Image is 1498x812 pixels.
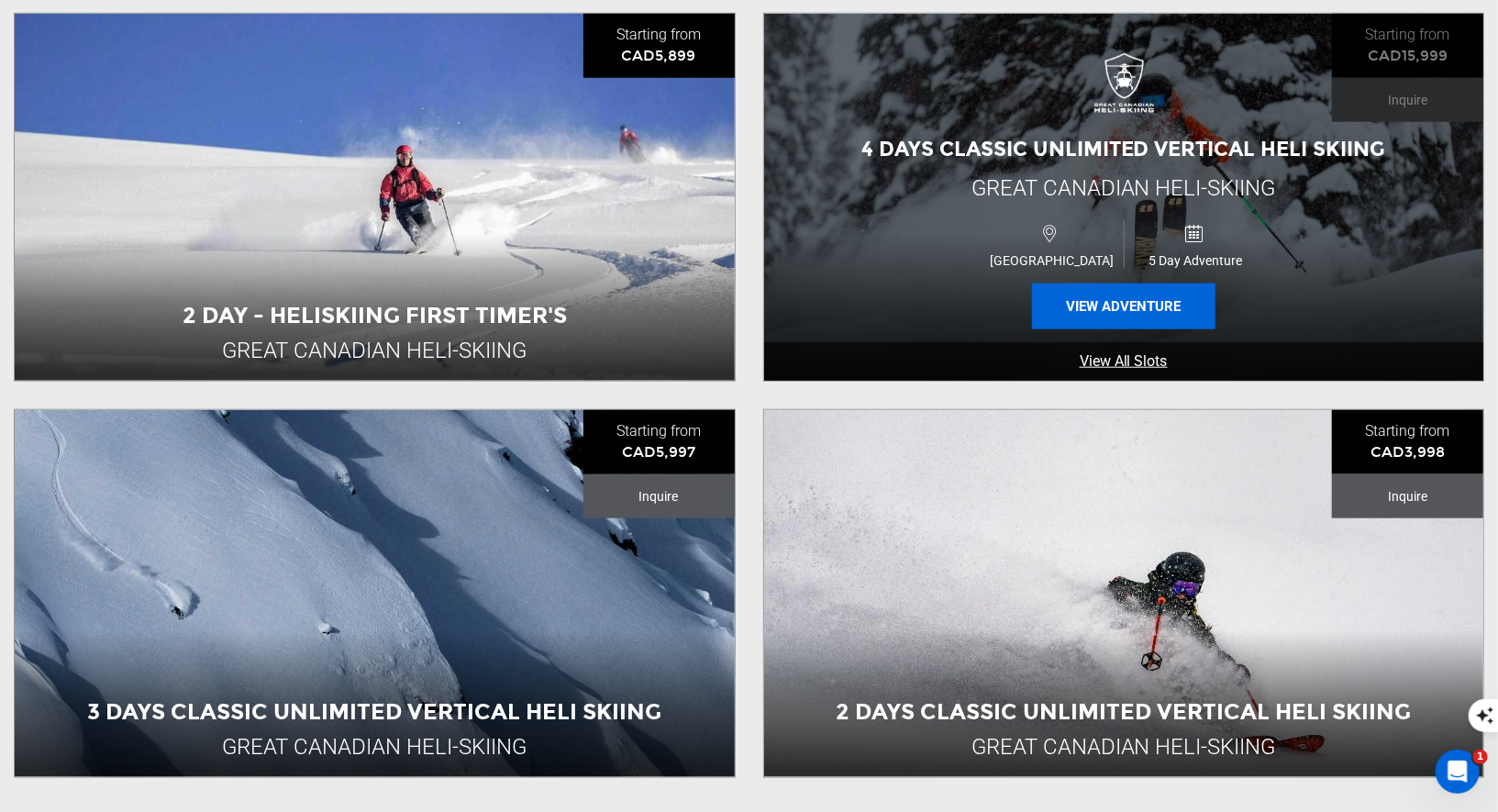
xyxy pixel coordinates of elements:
a: View All Slots [764,342,1484,382]
span: Great Canadian Heli-Skiing [971,175,1276,201]
span: 4 Days Classic Unlimited Vertical Heli Skiing [861,137,1386,161]
iframe: Intercom live chat [1436,750,1480,794]
span: [GEOGRAPHIC_DATA] [980,253,1124,268]
button: View Adventure [1032,284,1215,329]
span: 5 Day Adventure [1125,253,1268,268]
img: images [1087,52,1160,126]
